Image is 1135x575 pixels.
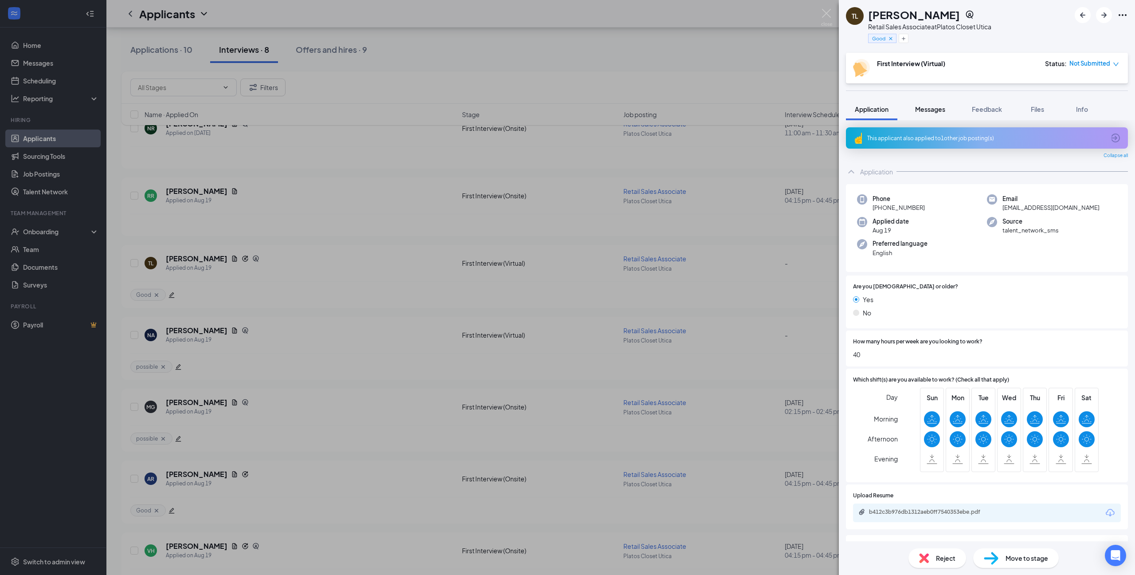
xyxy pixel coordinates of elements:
[1027,393,1043,402] span: Thu
[1069,59,1110,68] span: Not Submitted
[872,35,885,42] span: Good
[853,338,982,346] span: How many hours per week are you looking to work?
[846,166,857,177] svg: ChevronUp
[873,203,925,212] span: [PHONE_NUMBER]
[868,22,991,31] div: Retail Sales Associate at Platos Closet Utica
[972,105,1002,113] span: Feedback
[1077,10,1088,20] svg: ArrowLeftNew
[869,508,993,516] div: b412c3b976db1312aeb0ff7540353ebe.pdf
[868,7,960,22] h1: [PERSON_NAME]
[868,431,898,447] span: Afternoon
[1110,133,1121,143] svg: ArrowCircle
[874,451,898,467] span: Evening
[915,105,945,113] span: Messages
[1076,105,1088,113] span: Info
[1117,10,1128,20] svg: Ellipses
[858,508,865,516] svg: Paperclip
[1002,226,1059,235] span: talent_network_sms
[1075,7,1091,23] button: ArrowLeftNew
[886,392,898,402] span: Day
[863,308,871,318] span: No
[936,553,955,563] span: Reject
[863,295,873,304] span: Yes
[873,226,909,235] span: Aug 19
[860,167,893,176] div: Application
[1099,10,1109,20] svg: ArrowRight
[1104,152,1128,159] span: Collapse all
[874,411,898,427] span: Morning
[899,34,908,43] button: Plus
[873,194,925,203] span: Phone
[924,393,940,402] span: Sun
[858,508,1002,517] a: Paperclipb412c3b976db1312aeb0ff7540353ebe.pdf
[888,35,894,42] svg: Cross
[1113,61,1119,67] span: down
[1053,393,1069,402] span: Fri
[855,105,888,113] span: Application
[975,393,991,402] span: Tue
[853,283,958,291] span: Are you [DEMOGRAPHIC_DATA] or older?
[1045,59,1067,68] div: Status :
[950,393,966,402] span: Mon
[901,36,906,41] svg: Plus
[867,134,1105,142] div: This applicant also applied to 1 other job posting(s)
[873,239,928,248] span: Preferred language
[1031,105,1044,113] span: Files
[852,12,858,20] div: TL
[853,376,1009,384] span: Which shift(s) are you available to work? (Check all that apply)
[1006,553,1048,563] span: Move to stage
[965,10,974,19] svg: SourcingTools
[853,350,1121,359] span: 40
[1001,393,1017,402] span: Wed
[873,217,909,226] span: Applied date
[1079,393,1095,402] span: Sat
[1002,194,1100,203] span: Email
[873,248,928,257] span: English
[853,492,893,500] span: Upload Resume
[1096,7,1112,23] button: ArrowRight
[1002,203,1100,212] span: [EMAIL_ADDRESS][DOMAIN_NAME]
[1105,508,1115,518] svg: Download
[1105,545,1126,566] div: Open Intercom Messenger
[877,59,945,67] b: First Interview (Virtual)
[1002,217,1059,226] span: Source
